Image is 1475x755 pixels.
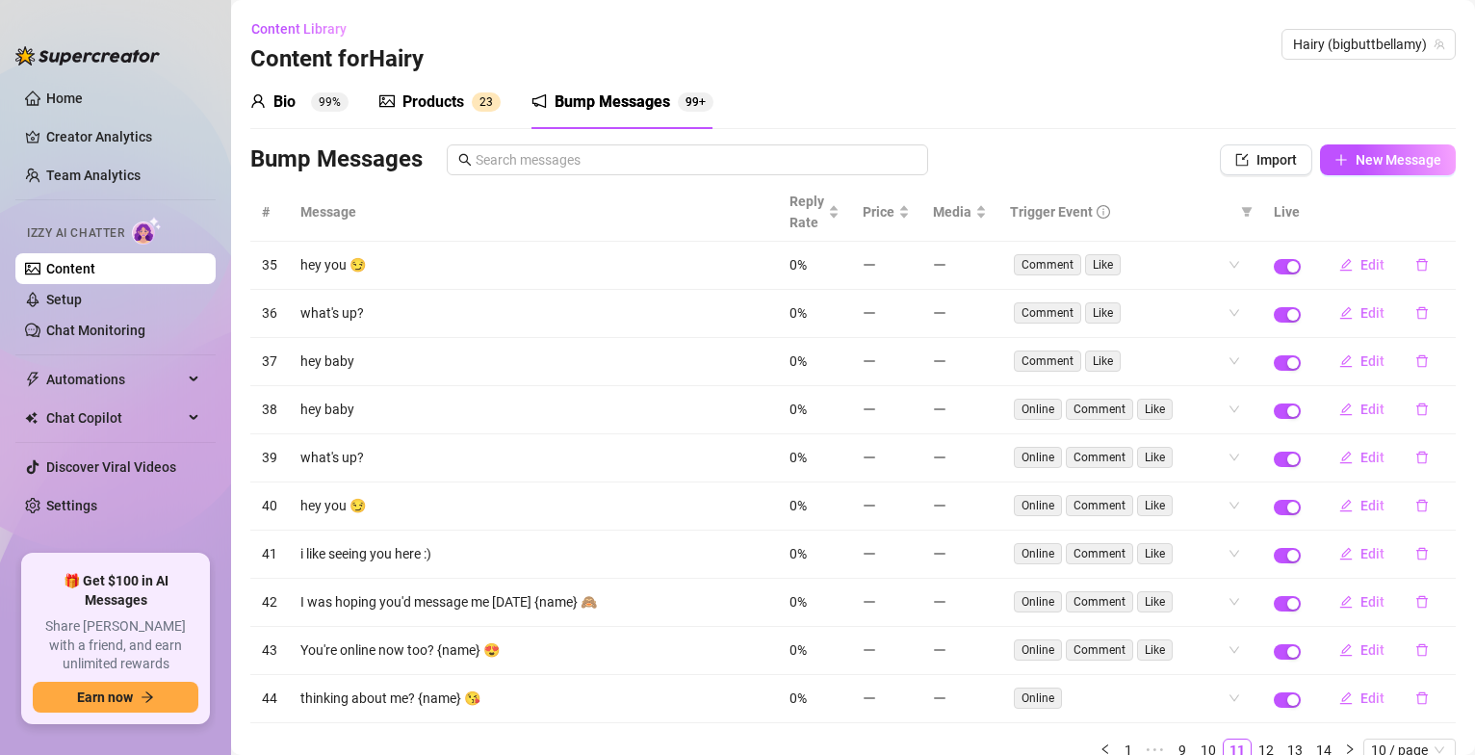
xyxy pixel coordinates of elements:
[1400,346,1444,377] button: delete
[1085,302,1121,324] span: Like
[1360,257,1384,273] span: Edit
[933,643,946,657] span: minus
[289,242,778,290] td: hey you 😏
[250,144,423,175] h3: Bump Messages
[863,403,876,416] span: minus
[1339,499,1353,512] span: edit
[250,338,289,386] td: 37
[1014,543,1062,564] span: Online
[1241,206,1253,218] span: filter
[1100,743,1111,755] span: left
[250,242,289,290] td: 35
[678,92,713,112] sup: 140
[250,531,289,579] td: 41
[476,149,917,170] input: Search messages
[1415,306,1429,320] span: delete
[863,258,876,272] span: minus
[250,627,289,675] td: 43
[789,642,807,658] span: 0%
[531,93,547,109] span: notification
[25,372,40,387] span: thunderbolt
[1014,495,1062,516] span: Online
[789,546,807,561] span: 0%
[289,290,778,338] td: what's up?
[46,292,82,307] a: Setup
[789,450,807,465] span: 0%
[1434,39,1445,50] span: team
[863,499,876,512] span: minus
[273,91,296,114] div: Bio
[1415,499,1429,512] span: delete
[1137,495,1173,516] span: Like
[1235,153,1249,167] span: import
[1400,683,1444,714] button: delete
[1415,451,1429,464] span: delete
[77,690,133,705] span: Earn now
[1360,498,1384,513] span: Edit
[250,290,289,338] td: 36
[472,92,501,112] sup: 23
[1014,254,1081,275] span: Comment
[1360,353,1384,369] span: Edit
[933,258,946,272] span: minus
[250,434,289,482] td: 39
[1014,447,1062,468] span: Online
[46,91,83,106] a: Home
[250,386,289,434] td: 38
[402,91,464,114] div: Products
[250,93,266,109] span: user
[1014,351,1081,372] span: Comment
[1339,306,1353,320] span: edit
[1014,591,1062,612] span: Online
[1400,298,1444,328] button: delete
[1415,403,1429,416] span: delete
[778,183,851,242] th: Reply Rate
[789,191,824,233] span: Reply Rate
[1066,399,1133,420] span: Comment
[1324,586,1400,617] button: Edit
[46,121,200,152] a: Creator Analytics
[789,305,807,321] span: 0%
[1256,152,1297,168] span: Import
[1415,547,1429,560] span: delete
[1137,543,1173,564] span: Like
[1339,354,1353,368] span: edit
[1324,249,1400,280] button: Edit
[1339,643,1353,657] span: edit
[27,224,124,243] span: Izzy AI Chatter
[789,353,807,369] span: 0%
[289,675,778,723] td: thinking about me? {name} 😘
[1400,586,1444,617] button: delete
[1066,591,1133,612] span: Comment
[311,92,349,112] sup: 99%
[1360,305,1384,321] span: Edit
[250,13,362,44] button: Content Library
[1320,144,1456,175] button: New Message
[789,690,807,706] span: 0%
[1014,399,1062,420] span: Online
[1066,495,1133,516] span: Comment
[863,306,876,320] span: minus
[46,403,183,433] span: Chat Copilot
[1339,451,1353,464] span: edit
[250,44,424,75] h3: Content for Hairy
[1344,743,1356,755] span: right
[1324,298,1400,328] button: Edit
[379,93,395,109] span: picture
[1324,442,1400,473] button: Edit
[1339,547,1353,560] span: edit
[1324,490,1400,521] button: Edit
[1360,450,1384,465] span: Edit
[1137,399,1173,420] span: Like
[1137,591,1173,612] span: Like
[250,183,289,242] th: #
[289,579,778,627] td: I was hoping you'd message me [DATE] {name} 🙈
[863,451,876,464] span: minus
[863,595,876,609] span: minus
[1066,639,1133,661] span: Comment
[933,595,946,609] span: minus
[933,499,946,512] span: minus
[1085,254,1121,275] span: Like
[933,403,946,416] span: minus
[1066,543,1133,564] span: Comment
